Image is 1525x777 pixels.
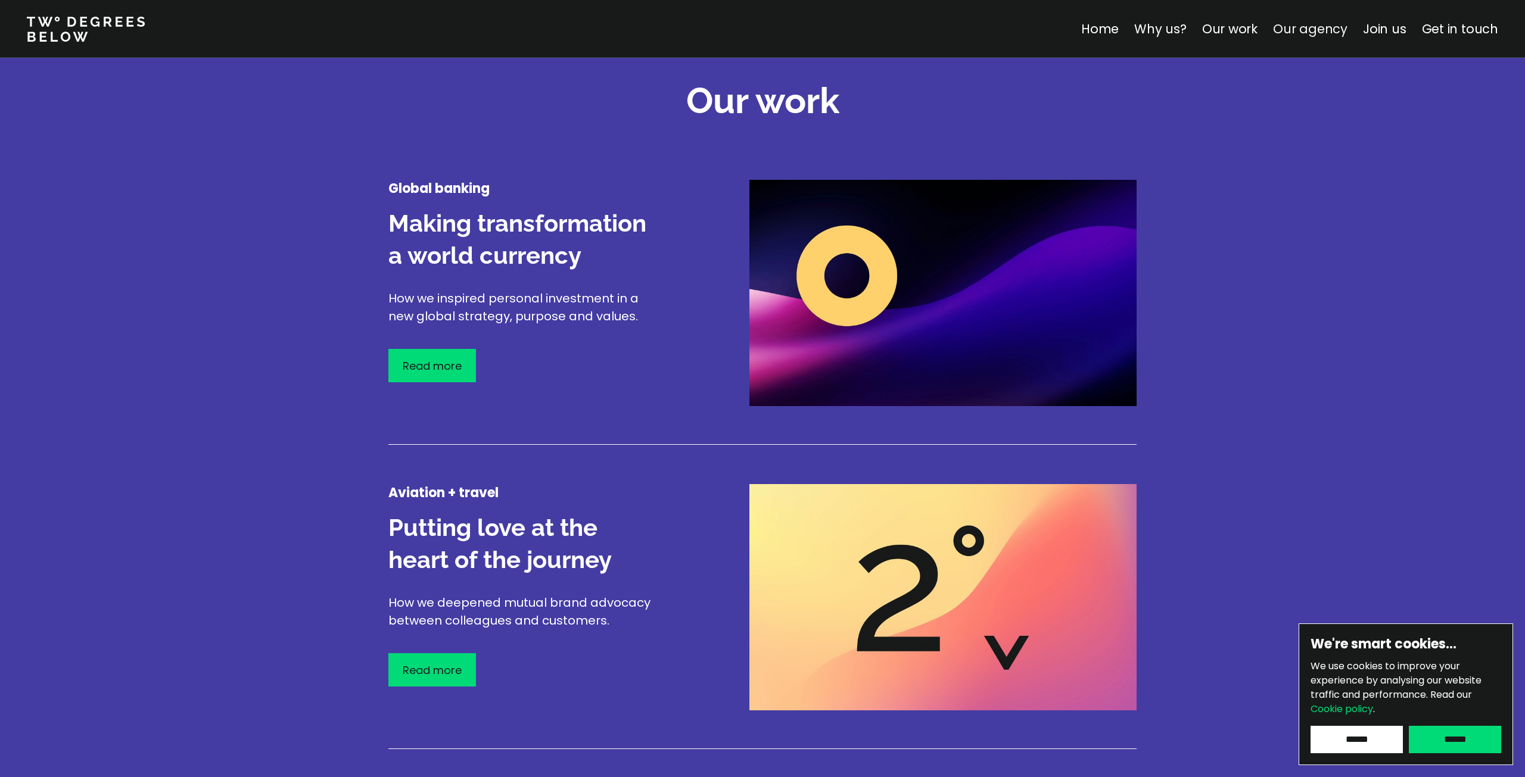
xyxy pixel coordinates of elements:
p: How we deepened mutual brand advocacy between colleagues and customers. [388,594,662,629]
span: Read our . [1311,688,1472,716]
a: Global bankingMaking transformation a world currencyHow we inspired personal investment in a new ... [388,180,1137,478]
p: Read more [403,358,462,374]
a: Home [1081,20,1119,38]
p: We use cookies to improve your experience by analysing our website traffic and performance. [1311,659,1501,716]
h3: Putting love at the heart of the journey [388,511,662,576]
p: Read more [403,662,462,678]
a: Get in touch [1422,20,1498,38]
a: Why us? [1134,20,1187,38]
a: Our work [1202,20,1258,38]
h6: We're smart cookies… [1311,635,1501,653]
a: Join us [1363,20,1406,38]
p: How we inspired personal investment in a new global strategy, purpose and values. [388,289,662,325]
h2: Our work [686,77,839,125]
h4: Aviation + travel [388,484,662,502]
h4: Global banking [388,180,662,198]
a: Cookie policy [1311,702,1373,716]
h3: Making transformation a world currency [388,207,662,272]
a: Our agency [1273,20,1347,38]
